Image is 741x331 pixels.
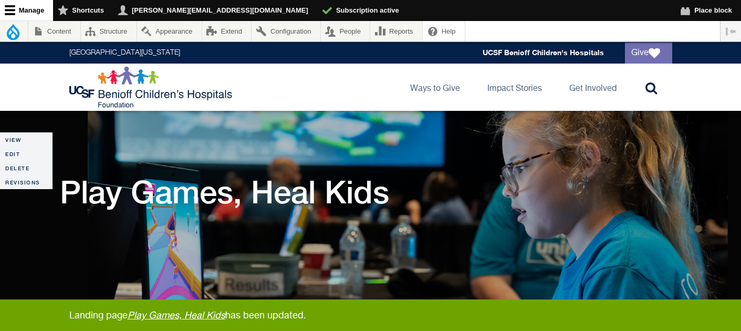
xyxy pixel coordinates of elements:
a: Reports [370,21,422,42]
div: Landing page has been updated. [60,310,682,322]
a: Help [423,21,465,42]
a: [GEOGRAPHIC_DATA][US_STATE] [69,49,180,57]
button: Vertical orientation [721,21,741,42]
img: Logo for UCSF Benioff Children's Hospitals Foundation [69,66,235,108]
a: Structure [81,21,137,42]
a: People [321,21,370,42]
a: Impact Stories [479,64,550,111]
a: UCSF Benioff Children's Hospitals [483,48,604,57]
a: Appearance [137,21,202,42]
a: Give [625,43,672,64]
a: Play Games, Heal Kids [128,311,225,320]
a: Ways to Give [402,64,468,111]
h1: Play Games, Heal Kids [60,173,389,210]
a: Extend [202,21,252,42]
a: Content [28,21,80,42]
a: Get Involved [561,64,625,111]
a: Configuration [252,21,320,42]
